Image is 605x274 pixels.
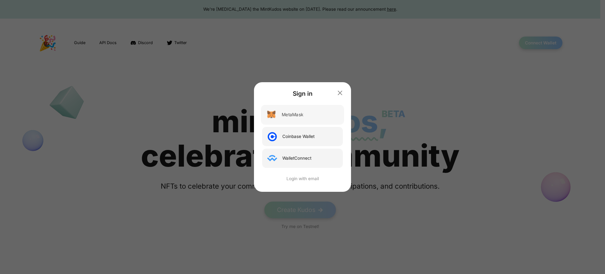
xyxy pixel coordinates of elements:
button: Coinbase Wallet [262,127,343,146]
div: Coinbase Wallet [282,133,314,140]
div: WalletConnect [282,155,311,161]
button: Login with email [262,175,343,182]
div: Sign in [262,89,343,98]
button: WalletConnect [262,149,343,168]
div: MetaMask [282,111,303,118]
button: MetaMask [261,105,344,125]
